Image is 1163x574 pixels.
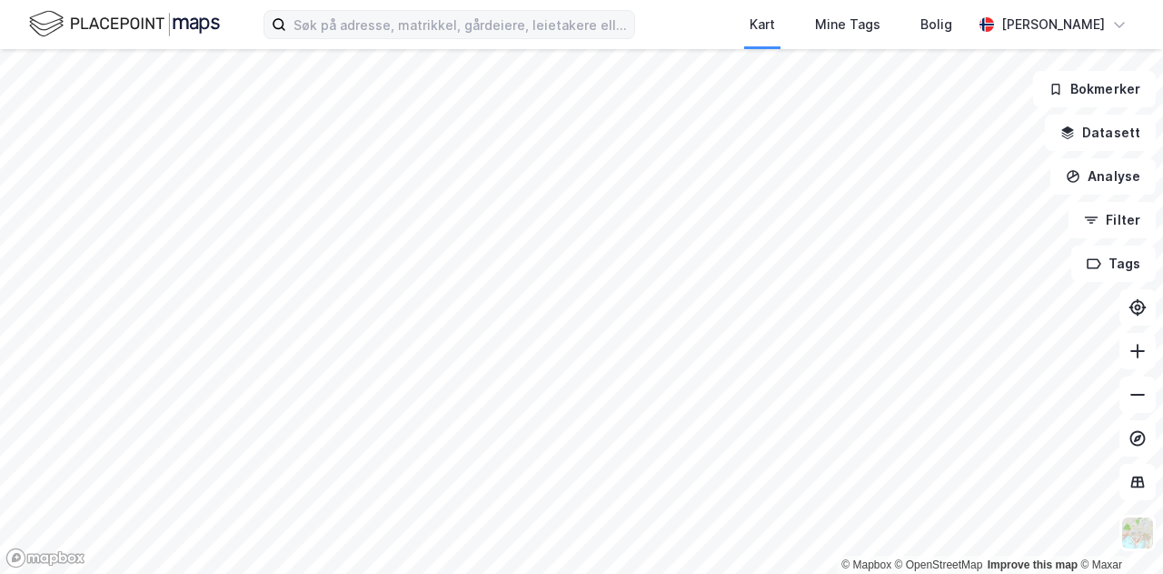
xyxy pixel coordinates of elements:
[1072,487,1163,574] iframe: Chat Widget
[29,8,220,40] img: logo.f888ab2527a4732fd821a326f86c7f29.svg
[895,559,983,571] a: OpenStreetMap
[815,14,880,35] div: Mine Tags
[750,14,775,35] div: Kart
[920,14,952,35] div: Bolig
[1001,14,1105,35] div: [PERSON_NAME]
[988,559,1078,571] a: Improve this map
[1033,71,1156,107] button: Bokmerker
[1069,202,1156,238] button: Filter
[841,559,891,571] a: Mapbox
[1072,487,1163,574] div: Kontrollprogram for chat
[5,548,85,569] a: Mapbox homepage
[1071,246,1156,282] button: Tags
[1050,158,1156,195] button: Analyse
[286,11,634,38] input: Søk på adresse, matrikkel, gårdeiere, leietakere eller personer
[1045,115,1156,151] button: Datasett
